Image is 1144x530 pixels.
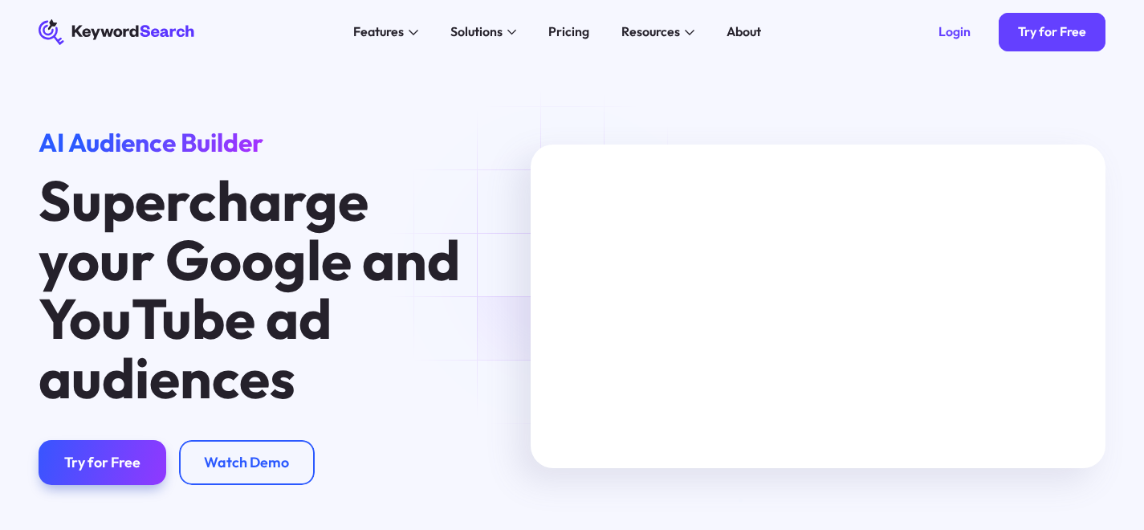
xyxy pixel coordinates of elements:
a: Try for Free [999,13,1105,51]
h1: Supercharge your Google and YouTube ad audiences [39,171,472,408]
a: Pricing [539,19,599,45]
div: Try for Free [1018,24,1086,40]
div: Pricing [548,22,589,42]
div: Watch Demo [204,454,289,471]
div: Solutions [450,22,503,42]
span: AI Audience Builder [39,126,263,158]
a: Login [919,13,990,51]
a: Try for Free [39,440,166,485]
div: Features [353,22,404,42]
div: Login [938,24,971,40]
div: Resources [621,22,680,42]
div: About [727,22,761,42]
div: Try for Free [64,454,140,471]
a: About [717,19,771,45]
iframe: KeywordSearch Homepage Welcome [531,145,1105,468]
